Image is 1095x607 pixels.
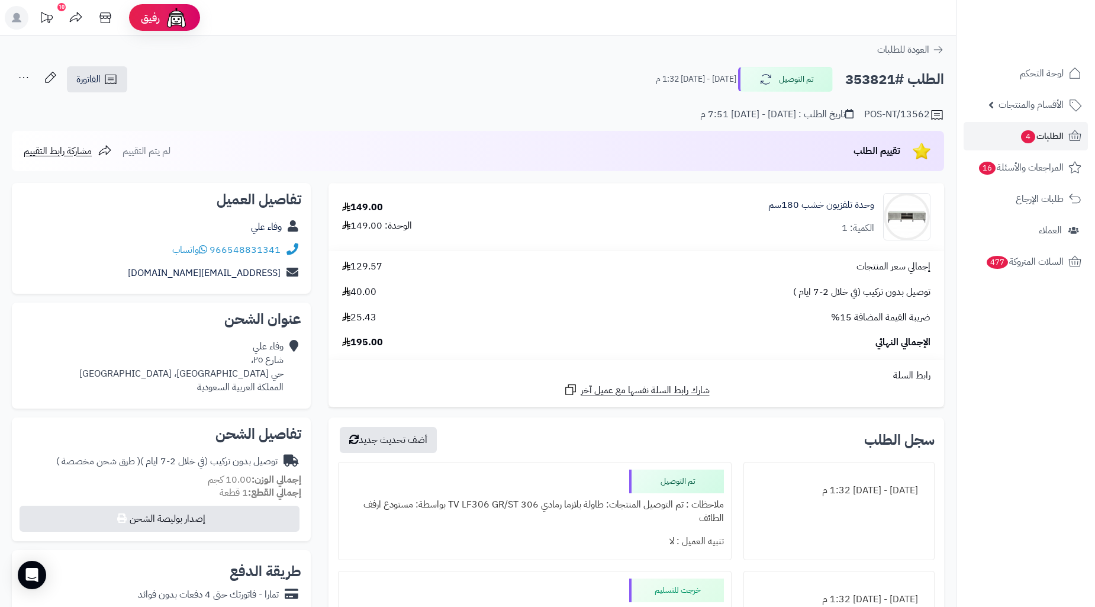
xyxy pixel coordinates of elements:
span: 129.57 [342,260,382,274]
button: أضف تحديث جديد [340,427,437,453]
div: Open Intercom Messenger [18,561,46,589]
div: تمارا - فاتورتك حتى 4 دفعات بدون فوائد [138,588,279,602]
span: الفاتورة [76,72,101,86]
div: تم التوصيل [629,470,724,493]
a: مشاركة رابط التقييم [24,144,112,158]
div: خرجت للتسليم [629,579,724,602]
a: تحديثات المنصة [31,6,61,33]
span: الإجمالي النهائي [875,336,930,349]
span: ( طرق شحن مخصصة ) [56,454,140,468]
div: رابط السلة [333,369,939,383]
span: 195.00 [342,336,383,349]
span: الأقسام والمنتجات [999,97,1064,113]
h2: تفاصيل العميل [21,192,301,207]
img: 1743957165-1-90x90.jpg [884,193,930,240]
span: شارك رابط السلة نفسها مع عميل آخر [581,384,710,397]
a: [EMAIL_ADDRESS][DOMAIN_NAME] [128,266,281,280]
span: المراجعات والأسئلة [978,159,1064,176]
div: الوحدة: 149.00 [342,219,412,233]
span: 477 [987,256,1008,269]
a: السلات المتروكة477 [964,248,1088,276]
a: وفاء علي [251,220,282,234]
div: POS-NT/13562 [864,108,944,122]
a: الفاتورة [67,66,127,92]
small: 10.00 كجم [208,473,301,487]
div: 10 [57,3,66,11]
a: الطلبات4 [964,122,1088,150]
span: 40.00 [342,285,376,299]
small: [DATE] - [DATE] 1:32 م [656,73,736,85]
span: السلات المتروكة [985,253,1064,270]
img: logo-2.png [1015,31,1084,56]
span: 25.43 [342,311,376,325]
span: 16 [979,162,996,175]
span: الطلبات [1020,128,1064,144]
span: تقييم الطلب [854,144,900,158]
a: واتساب [172,243,207,257]
a: العملاء [964,216,1088,245]
a: المراجعات والأسئلة16 [964,153,1088,182]
span: لوحة التحكم [1020,65,1064,82]
div: ملاحظات : تم التوصيل المنتجات: طاولة بلازما رمادي 306 TV LF306 GR/ST بواسطة: مستودع ارفف الطائف [346,493,724,530]
span: إجمالي سعر المنتجات [856,260,930,274]
span: لم يتم التقييم [123,144,170,158]
span: رفيق [141,11,160,25]
a: لوحة التحكم [964,59,1088,88]
a: 966548831341 [210,243,281,257]
strong: إجمالي الوزن: [252,473,301,487]
h2: طريقة الدفع [230,564,301,579]
span: طلبات الإرجاع [1016,191,1064,207]
h2: تفاصيل الشحن [21,427,301,441]
h2: الطلب #353821 [845,68,944,92]
a: طلبات الإرجاع [964,185,1088,213]
div: توصيل بدون تركيب (في خلال 2-7 ايام ) [56,455,278,468]
span: مشاركة رابط التقييم [24,144,92,158]
a: وحدة تلفزيون خشب 180سم [768,198,874,212]
div: تنبيه العميل : لا [346,530,724,553]
span: ضريبة القيمة المضافة 15% [831,311,930,325]
strong: إجمالي القطع: [248,486,301,500]
button: تم التوصيل [738,67,833,92]
div: تاريخ الطلب : [DATE] - [DATE] 7:51 م [700,108,854,121]
span: 4 [1021,130,1035,143]
div: الكمية: 1 [842,221,874,235]
span: العودة للطلبات [877,43,929,57]
span: توصيل بدون تركيب (في خلال 2-7 ايام ) [793,285,930,299]
a: العودة للطلبات [877,43,944,57]
img: ai-face.png [165,6,188,30]
h2: عنوان الشحن [21,312,301,326]
small: 1 قطعة [220,486,301,500]
div: 149.00 [342,201,383,214]
div: وفاء علي شارع ٢٥، حي [GEOGRAPHIC_DATA]، [GEOGRAPHIC_DATA] المملكة العربية السعودية [79,340,284,394]
div: [DATE] - [DATE] 1:32 م [751,479,927,502]
button: إصدار بوليصة الشحن [20,506,299,532]
span: العملاء [1039,222,1062,239]
h3: سجل الطلب [864,433,935,447]
a: شارك رابط السلة نفسها مع عميل آخر [563,383,710,397]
